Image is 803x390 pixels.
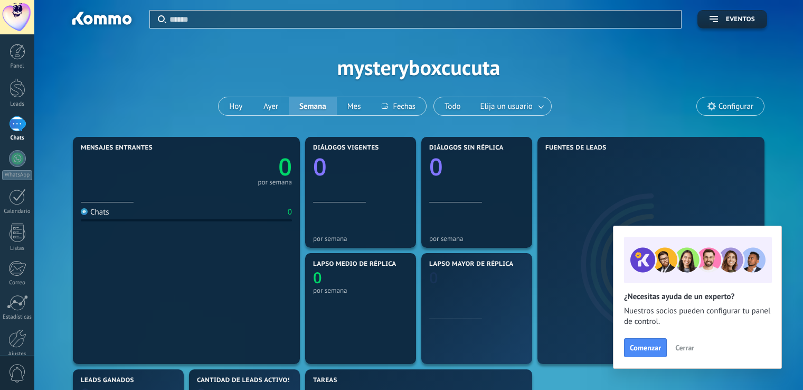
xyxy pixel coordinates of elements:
[429,151,443,183] text: 0
[288,207,292,217] div: 0
[670,340,699,356] button: Cerrar
[81,208,88,215] img: Chats
[2,135,33,142] div: Chats
[81,144,153,152] span: Mensajes entrantes
[2,170,32,180] div: WhatsApp
[81,377,134,384] span: Leads ganados
[2,63,33,70] div: Panel
[313,235,408,243] div: por semana
[2,245,33,252] div: Listas
[313,286,408,294] div: por semana
[624,338,667,357] button: Comenzar
[2,351,33,358] div: Ajustes
[313,261,396,268] span: Lapso medio de réplica
[313,377,337,384] span: Tareas
[197,377,291,384] span: Cantidad de leads activos
[313,144,379,152] span: Diálogos vigentes
[624,306,771,327] span: Nuestros socios pueden configurar tu panel de control.
[289,97,337,115] button: Semana
[429,267,438,288] text: 0
[258,180,292,185] div: por semana
[186,151,292,183] a: 0
[429,235,524,243] div: por semana
[313,151,327,183] text: 0
[726,16,755,23] span: Eventos
[2,280,33,286] div: Correo
[471,97,551,115] button: Elija un usuario
[278,151,292,183] text: 0
[434,97,471,115] button: Todo
[624,292,771,302] h2: ¿Necesitas ayuda de un experto?
[219,97,253,115] button: Hoy
[2,101,33,108] div: Leads
[675,344,694,351] span: Cerrar
[630,344,661,351] span: Comenzar
[545,144,607,152] span: Fuentes de leads
[719,102,753,111] span: Configurar
[81,207,109,217] div: Chats
[313,267,322,288] text: 0
[429,261,513,268] span: Lapso mayor de réplica
[337,97,372,115] button: Mes
[2,208,33,215] div: Calendario
[429,144,504,152] span: Diálogos sin réplica
[253,97,289,115] button: Ayer
[2,314,33,321] div: Estadísticas
[478,99,535,114] span: Elija un usuario
[697,10,767,29] button: Eventos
